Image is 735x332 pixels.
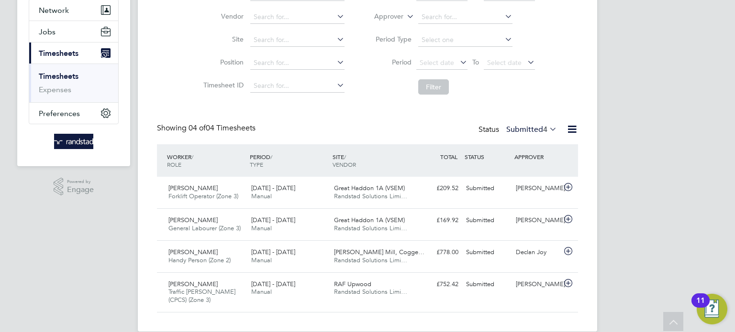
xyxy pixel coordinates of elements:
span: VENDOR [333,161,356,168]
div: PERIOD [247,148,330,173]
div: [PERSON_NAME] [512,213,562,228]
span: Manual [251,224,272,232]
span: Traffic [PERSON_NAME] (CPCS) (Zone 3) [168,288,235,304]
input: Search for... [250,33,345,47]
div: [PERSON_NAME] [512,181,562,196]
span: To [469,56,482,68]
div: Declan Joy [512,245,562,260]
span: Manual [251,288,272,296]
input: Select one [418,33,512,47]
div: Showing [157,123,257,133]
img: randstad-logo-retina.png [54,134,94,149]
span: Forklift Operator (Zone 3) [168,192,238,200]
span: Great Haddon 1A (VSEM) [334,216,405,224]
label: Period [368,58,412,66]
span: TOTAL [440,153,457,161]
span: [PERSON_NAME] [168,280,218,288]
a: Timesheets [39,72,78,81]
div: Status [479,123,559,137]
input: Search for... [418,11,512,24]
span: Great Haddon 1A (VSEM) [334,184,405,192]
span: [PERSON_NAME] [168,184,218,192]
span: Network [39,6,69,15]
span: RAF Upwood [334,280,371,288]
div: 11 [696,300,705,313]
span: [PERSON_NAME] [168,248,218,256]
input: Search for... [250,11,345,24]
a: Go to home page [29,134,119,149]
label: Submitted [506,125,557,134]
button: Timesheets [29,43,118,64]
label: Position [200,58,244,66]
span: [DATE] - [DATE] [251,184,295,192]
span: Timesheets [39,49,78,58]
span: Preferences [39,109,80,118]
a: Powered byEngage [54,178,94,196]
span: Randstad Solutions Limi… [334,288,407,296]
span: [PERSON_NAME] [168,216,218,224]
div: Submitted [462,181,512,196]
span: 4 [543,125,547,134]
button: Jobs [29,21,118,42]
div: Timesheets [29,64,118,102]
button: Filter [418,79,449,95]
div: APPROVER [512,148,562,165]
span: 04 Timesheets [189,123,256,133]
span: General Labourer (Zone 3) [168,224,241,232]
span: 04 of [189,123,206,133]
span: / [270,153,272,161]
span: Randstad Solutions Limi… [334,192,407,200]
div: SITE [330,148,413,173]
a: Expenses [39,85,71,94]
span: / [344,153,346,161]
span: TYPE [250,161,263,168]
span: ROLE [167,161,181,168]
span: Manual [251,256,272,264]
span: Randstad Solutions Limi… [334,224,407,232]
span: Handy Person (Zone 2) [168,256,231,264]
div: £169.92 [412,213,462,228]
label: Timesheet ID [200,81,244,89]
div: £778.00 [412,245,462,260]
span: Manual [251,192,272,200]
button: Preferences [29,103,118,124]
span: [DATE] - [DATE] [251,280,295,288]
span: Select date [487,58,522,67]
span: Select date [420,58,454,67]
span: Jobs [39,27,56,36]
span: Randstad Solutions Limi… [334,256,407,264]
input: Search for... [250,56,345,70]
div: £752.42 [412,277,462,292]
div: Submitted [462,277,512,292]
div: [PERSON_NAME] [512,277,562,292]
label: Vendor [200,12,244,21]
span: Engage [67,186,94,194]
label: Approver [360,12,403,21]
div: £209.52 [412,181,462,196]
label: Site [200,35,244,43]
span: Powered by [67,178,94,186]
div: WORKER [165,148,247,173]
button: Open Resource Center, 11 new notifications [697,294,727,324]
span: [DATE] - [DATE] [251,248,295,256]
input: Search for... [250,79,345,93]
div: Submitted [462,245,512,260]
div: Submitted [462,213,512,228]
span: / [191,153,193,161]
label: Period Type [368,35,412,43]
span: [DATE] - [DATE] [251,216,295,224]
div: STATUS [462,148,512,165]
span: [PERSON_NAME] Mill, Cogge… [334,248,424,256]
